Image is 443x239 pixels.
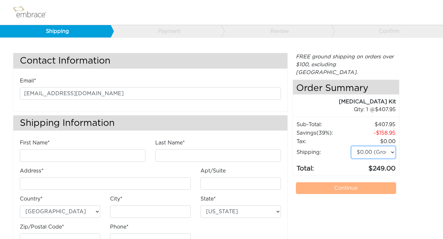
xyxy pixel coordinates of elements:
[20,139,50,147] label: First Name*
[316,130,332,136] span: (39%)
[351,137,396,146] td: 0.00
[155,139,185,147] label: Last Name*
[296,129,351,137] td: Savings :
[351,129,396,137] td: 158.95
[221,25,332,37] a: Review
[375,107,396,112] span: 407.95
[296,159,351,174] td: Total:
[201,195,216,203] label: State*
[110,223,129,231] label: Phone*
[293,80,399,95] h4: Order Summary
[301,106,396,113] div: 1 @
[110,195,122,203] label: City*
[11,4,54,21] img: logo.png
[293,53,399,76] div: FREE ground shipping on orders over $100, excluding [GEOGRAPHIC_DATA].
[293,98,396,106] div: [MEDICAL_DATA] Kit
[110,25,221,37] a: Payment
[201,167,226,175] label: Apt/Suite
[20,195,43,203] label: Country*
[296,137,351,146] td: Tax:
[296,146,351,159] td: Shipping:
[296,182,396,194] a: Continue
[351,159,396,174] td: 249.00
[351,120,396,129] td: 407.95
[331,25,442,37] a: Confirm
[20,223,64,231] label: Zip/Postal Code*
[296,120,351,129] td: Sub-Total:
[13,53,287,68] h3: Contact Information
[20,77,36,85] label: Email*
[20,167,44,175] label: Address*
[13,115,287,131] h3: Shipping Information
